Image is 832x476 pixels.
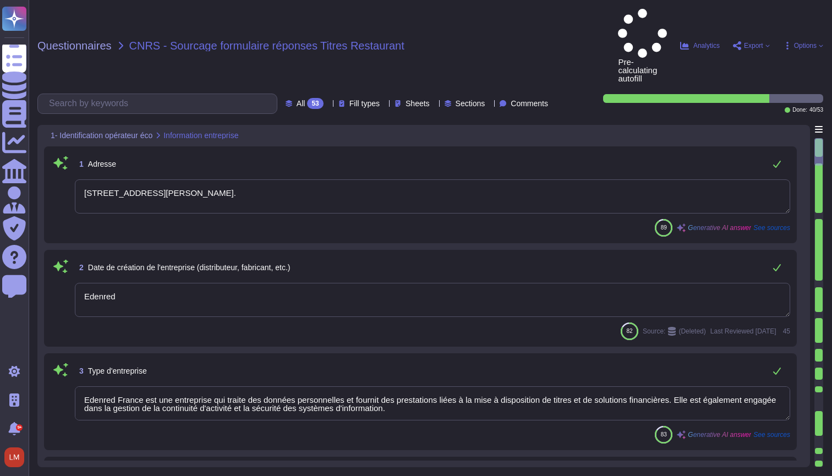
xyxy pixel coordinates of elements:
[693,42,720,49] span: Analytics
[794,42,817,49] span: Options
[618,9,667,83] span: Pre-calculating autofill
[688,431,751,438] span: Generative AI answer
[2,445,32,469] button: user
[710,328,776,335] span: Last Reviewed [DATE]
[678,328,705,335] span: (Deleted)
[643,327,706,336] span: Source:
[75,160,84,168] span: 1
[661,225,667,231] span: 89
[809,107,823,113] span: 40 / 53
[75,367,84,375] span: 3
[627,328,633,334] span: 82
[688,225,751,231] span: Generative AI answer
[680,41,720,50] button: Analytics
[406,100,430,107] span: Sheets
[456,100,485,107] span: Sections
[753,431,790,438] span: See sources
[75,386,790,420] textarea: Edenred France est une entreprise qui traite des données personnelles et fournit des prestations ...
[4,447,24,467] img: user
[307,98,323,109] div: 53
[88,160,116,168] span: Adresse
[792,107,807,113] span: Done:
[781,328,790,335] span: 45
[75,264,84,271] span: 2
[43,94,277,113] input: Search by keywords
[37,40,112,51] span: Questionnaires
[75,179,790,214] textarea: [STREET_ADDRESS][PERSON_NAME].
[661,431,667,437] span: 83
[511,100,548,107] span: Comments
[88,263,291,272] span: Date de création de l'entreprise (distributeur, fabricant, etc.)
[744,42,763,49] span: Export
[129,40,404,51] span: CNRS - Sourcage formulaire réponses Titres Restaurant
[297,100,305,107] span: All
[753,225,790,231] span: See sources
[88,366,147,375] span: Type d'entreprise
[16,424,23,431] div: 9+
[349,100,380,107] span: Fill types
[75,283,790,317] textarea: Edenred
